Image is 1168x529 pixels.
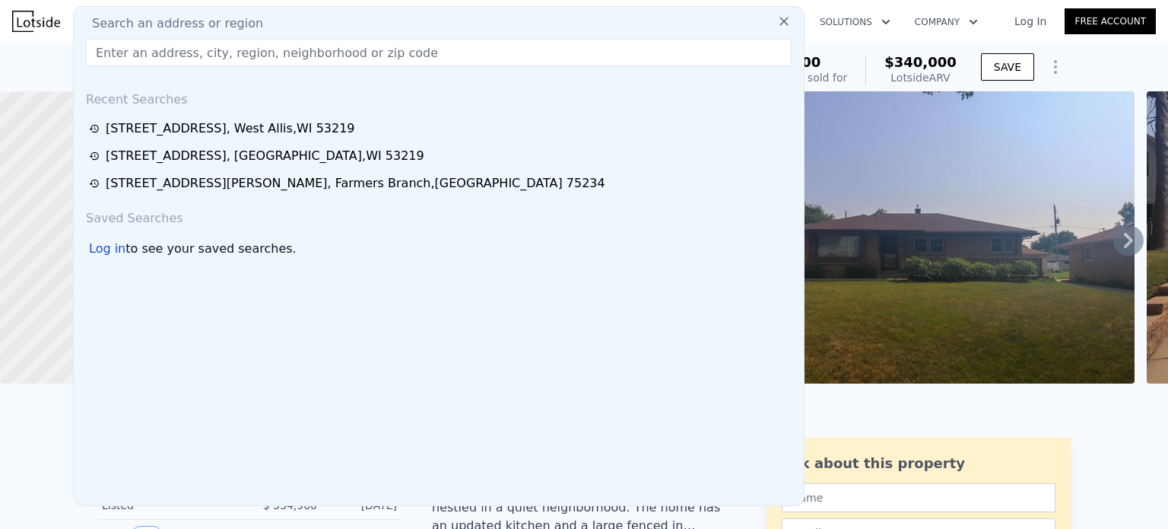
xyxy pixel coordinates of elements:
input: Enter an address, city, region, neighborhood or zip code [86,39,792,66]
div: [STREET_ADDRESS][PERSON_NAME] , Farmers Branch , [GEOGRAPHIC_DATA] 75234 [106,174,605,193]
a: Free Account [1065,8,1156,34]
button: Show Options [1040,52,1071,82]
div: [STREET_ADDRESS] , West Allis , WI 53219 [106,120,355,138]
div: Recent Searches [80,78,798,115]
span: $340,000 [884,54,957,70]
div: Ask about this property [782,453,1055,474]
a: [STREET_ADDRESS], West Allis,WI 53219 [89,120,793,138]
button: Company [903,8,990,36]
button: SAVE [981,53,1034,81]
div: Log in [89,240,125,258]
img: Lotside [12,11,60,32]
div: [STREET_ADDRESS] , [GEOGRAPHIC_DATA] , WI 53219 [106,147,424,165]
img: Sale: 167409607 Parcel: 100614753 [696,91,1135,384]
button: Solutions [808,8,903,36]
div: Lotside ARV [884,70,957,85]
div: Saved Searches [80,197,798,234]
span: to see your saved searches. [125,240,296,258]
input: Name [782,483,1055,512]
a: [STREET_ADDRESS], [GEOGRAPHIC_DATA],WI 53219 [89,147,793,165]
a: [STREET_ADDRESS][PERSON_NAME], Farmers Branch,[GEOGRAPHIC_DATA] 75234 [89,174,793,193]
span: Search an address or region [80,14,263,33]
a: Log In [996,14,1065,29]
